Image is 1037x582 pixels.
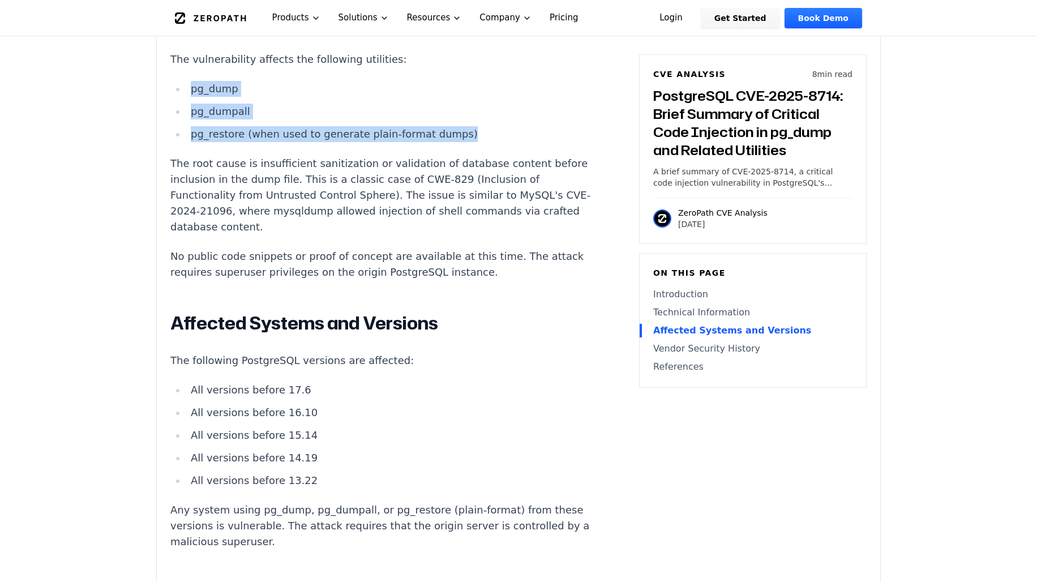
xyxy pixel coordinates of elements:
[186,450,592,466] li: All versions before 14.19
[186,427,592,443] li: All versions before 15.14
[653,288,852,301] a: Introduction
[170,312,592,335] h2: Affected Systems and Versions
[653,267,852,279] h6: On this page
[678,219,768,230] p: [DATE]
[812,69,852,80] p: 8 min read
[701,8,780,28] a: Get Started
[186,104,592,119] li: pg_dumpall
[186,126,592,142] li: pg_restore (when used to generate plain-format dumps)
[785,8,862,28] a: Book Demo
[653,87,852,159] h3: PostgreSQL CVE-2025-8714: Brief Summary of Critical Code Injection in pg_dump and Related Utilities
[186,405,592,421] li: All versions before 16.10
[170,502,592,550] p: Any system using pg_dump, pg_dumpall, or pg_restore (plain-format) from these versions is vulnera...
[653,166,852,189] p: A brief summary of CVE-2025-8714, a critical code injection vulnerability in PostgreSQL's pg_dump...
[653,360,852,374] a: References
[653,342,852,356] a: Vendor Security History
[186,382,592,398] li: All versions before 17.6
[170,353,592,369] p: The following PostgreSQL versions are affected:
[653,306,852,319] a: Technical Information
[678,207,768,219] p: ZeroPath CVE Analysis
[653,324,852,337] a: Affected Systems and Versions
[653,209,671,228] img: ZeroPath CVE Analysis
[170,249,592,280] p: No public code snippets or proof of concept are available at this time. The attack requires super...
[653,69,726,80] h6: CVE Analysis
[170,52,592,67] p: The vulnerability affects the following utilities:
[646,8,696,28] a: Login
[186,81,592,97] li: pg_dump
[170,156,592,235] p: The root cause is insufficient sanitization or validation of database content before inclusion in...
[186,473,592,489] li: All versions before 13.22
